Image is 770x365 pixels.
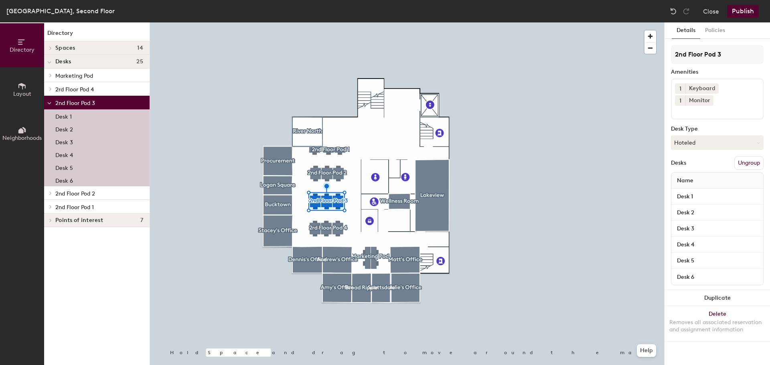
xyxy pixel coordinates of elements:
[55,149,73,159] p: Desk 4
[679,85,681,93] span: 1
[671,69,764,75] div: Amenities
[734,156,764,170] button: Ungroup
[671,160,686,166] div: Desks
[673,223,762,234] input: Unnamed desk
[55,175,73,184] p: Desk 6
[673,271,762,282] input: Unnamed desk
[673,255,762,266] input: Unnamed desk
[637,344,656,357] button: Help
[727,5,759,18] button: Publish
[703,5,719,18] button: Close
[679,97,681,105] span: 1
[55,86,94,93] span: 2rd Floor Pod 4
[136,58,143,65] span: 25
[671,135,764,150] button: Hoteled
[55,58,71,65] span: Desks
[665,306,770,341] button: DeleteRemoves all associated reservation and assignment information
[675,95,685,106] button: 1
[685,95,713,106] div: Monitor
[685,83,719,94] div: Keyboard
[6,6,115,16] div: [GEOGRAPHIC_DATA], Second Floor
[682,7,690,15] img: Redo
[665,290,770,306] button: Duplicate
[675,83,685,94] button: 1
[55,100,95,107] span: 2nd Floor Pod 3
[2,135,42,141] span: Neighborhoods
[55,137,73,146] p: Desk 3
[55,124,73,133] p: Desk 2
[672,22,700,39] button: Details
[55,111,72,120] p: Desk 1
[44,29,150,41] h1: Directory
[55,204,94,211] span: 2nd Floor Pod 1
[671,126,764,132] div: Desk Type
[673,191,762,202] input: Unnamed desk
[140,217,143,224] span: 7
[55,190,95,197] span: 2nd Floor Pod 2
[10,46,34,53] span: Directory
[669,7,677,15] img: Undo
[673,239,762,250] input: Unnamed desk
[673,173,697,188] span: Name
[137,45,143,51] span: 14
[673,207,762,218] input: Unnamed desk
[669,319,765,333] div: Removes all associated reservation and assignment information
[55,217,103,224] span: Points of interest
[55,73,93,79] span: Marketing Pod
[13,91,31,97] span: Layout
[700,22,730,39] button: Policies
[55,45,75,51] span: Spaces
[55,162,73,171] p: Desk 5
